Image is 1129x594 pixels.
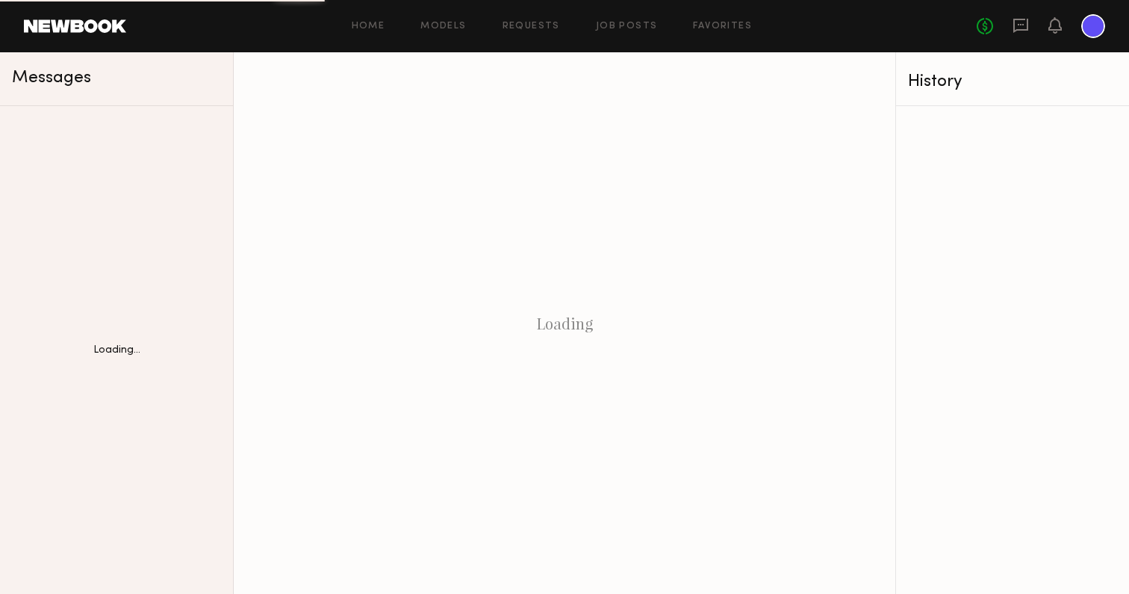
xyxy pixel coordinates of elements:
div: Loading... [93,345,140,356]
a: Home [352,22,385,31]
div: Loading [234,52,895,594]
div: History [908,73,1117,90]
a: Favorites [693,22,752,31]
a: Job Posts [596,22,658,31]
a: Models [420,22,466,31]
a: Requests [503,22,560,31]
span: Messages [12,69,91,87]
